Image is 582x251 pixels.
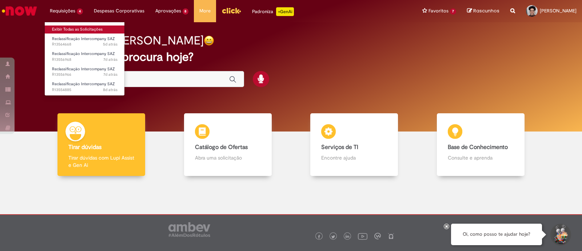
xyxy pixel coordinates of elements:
[252,7,294,16] div: Padroniza
[52,81,115,87] span: Reclassificação Intercompany SAZ
[103,87,117,93] time: 22/09/2025 12:08:55
[94,7,144,15] span: Despesas Corporativas
[388,233,394,239] img: logo_footer_naosei.png
[428,7,449,15] span: Favoritos
[68,154,134,169] p: Tirar dúvidas com Lupi Assist e Gen Ai
[103,72,117,77] span: 7d atrás
[448,144,508,151] b: Base de Conhecimento
[45,65,125,79] a: Aberto R13556966 : Reclassificação Intercompany SAZ
[374,233,381,239] img: logo_footer_workplace.png
[1,4,38,18] img: ServiceNow
[183,8,189,15] span: 8
[467,8,499,15] a: Rascunhos
[103,57,117,62] time: 22/09/2025 20:26:20
[448,154,514,161] p: Consulte e aprenda
[155,7,181,15] span: Aprovações
[276,7,294,16] p: +GenAi
[52,51,115,56] span: Reclassificação Intercompany SAZ
[222,5,241,16] img: click_logo_yellow_360x200.png
[317,235,321,239] img: logo_footer_facebook.png
[77,8,83,15] span: 4
[195,154,261,161] p: Abra uma solicitação
[45,26,125,34] a: Exibir Todas as Solicitações
[165,113,291,176] a: Catálogo de Ofertas Abra uma solicitação
[321,154,387,161] p: Encontre ajuda
[540,8,577,14] span: [PERSON_NAME]
[50,7,75,15] span: Requisições
[52,36,115,42] span: Reclassificação Intercompany SAZ
[195,144,248,151] b: Catálogo de Ofertas
[204,35,214,46] img: happy-face.png
[291,113,418,176] a: Serviços de TI Encontre ajuda
[450,8,456,15] span: 7
[45,80,125,94] a: Aberto R13554885 : Reclassificação Intercompany SAZ
[44,22,125,96] ul: Requisições
[52,72,117,78] span: R13556966
[331,235,335,239] img: logo_footer_twitter.png
[358,231,367,241] img: logo_footer_youtube.png
[56,34,204,47] h2: Boa tarde, [PERSON_NAME]
[549,224,571,246] button: Iniciar Conversa de Suporte
[103,42,117,47] span: 5d atrás
[199,7,211,15] span: More
[321,144,358,151] b: Serviços de TI
[45,35,125,48] a: Aberto R13564668 : Reclassificação Intercompany SAZ
[346,235,349,239] img: logo_footer_linkedin.png
[103,87,117,93] span: 8d atrás
[473,7,499,14] span: Rascunhos
[451,224,542,245] div: Oi, como posso te ajudar hoje?
[68,144,101,151] b: Tirar dúvidas
[52,57,117,63] span: R13556968
[52,42,117,47] span: R13564668
[103,72,117,77] time: 22/09/2025 20:23:14
[52,87,117,93] span: R13554885
[56,51,526,63] h2: O que você procura hoje?
[418,113,544,176] a: Base de Conhecimento Consulte e aprenda
[103,57,117,62] span: 7d atrás
[38,113,165,176] a: Tirar dúvidas Tirar dúvidas com Lupi Assist e Gen Ai
[103,42,117,47] time: 24/09/2025 18:29:52
[52,66,115,72] span: Reclassificação Intercompany SAZ
[168,222,210,237] img: logo_footer_ambev_rotulo_gray.png
[45,50,125,63] a: Aberto R13556968 : Reclassificação Intercompany SAZ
